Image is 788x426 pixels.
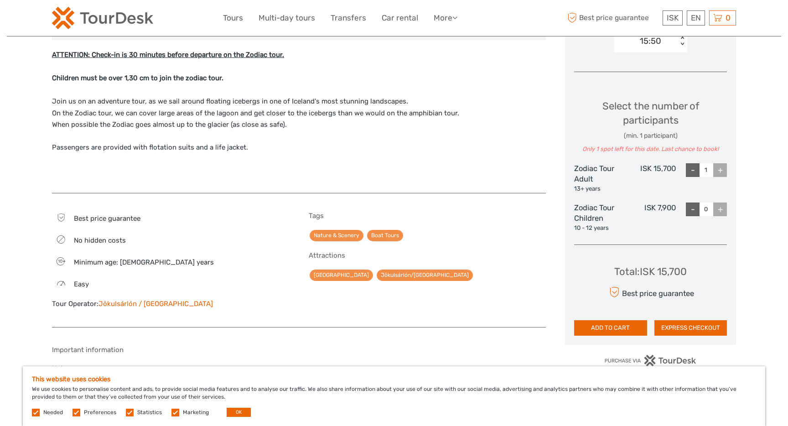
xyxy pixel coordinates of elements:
a: Boat Tours [367,230,403,241]
div: Total : ISK 15,700 [614,265,687,279]
a: Jökulsárlón / [GEOGRAPHIC_DATA] [98,300,213,308]
label: Statistics [137,409,162,416]
div: Tour Operator: [52,299,290,309]
span: Best price guarantee [74,214,140,223]
span: Easy [74,280,89,288]
button: ADD TO CART [574,320,647,336]
a: Transfers [331,11,366,25]
div: ISK 15,700 [625,163,676,193]
button: OK [227,408,251,417]
div: Only 1 spot left for this date. Last chance to book! [574,145,727,154]
label: Needed [43,409,63,416]
h5: Important information [52,346,546,354]
div: 13+ years [574,185,625,193]
button: EXPRESS CHECKOUT [654,320,727,336]
p: Join us on an adventure tour, as we sail around floating icebergs in one of Iceland's most stunni... [52,49,546,131]
button: Open LiveChat chat widget [105,14,116,25]
div: Select the number of participants [574,99,727,154]
div: < > [678,36,686,46]
p: We're away right now. Please check back later! [13,16,103,23]
a: Tours [223,11,243,25]
div: We use cookies to personalise content and ads, to provide social media features and to analyse ou... [23,366,765,426]
h5: Attractions [309,251,546,260]
span: Best price guarantee [565,10,660,26]
div: Zodiac Tour Children [574,203,625,233]
div: EN [687,10,705,26]
div: + [713,163,727,177]
div: 10 - 12 years [574,224,625,233]
div: + [713,203,727,216]
span: ISK [667,13,679,22]
img: PurchaseViaTourDesk.png [604,355,697,366]
div: 15:50 [640,35,661,47]
a: Multi-day tours [259,11,315,25]
img: 120-15d4194f-c635-41b9-a512-a3cb382bfb57_logo_small.png [52,7,153,29]
strong: Children must be over 1,30 cm to join the zodiac tour. [52,74,223,82]
div: (min. 1 participant) [574,131,727,140]
label: Preferences [84,409,116,416]
a: Car rental [382,11,418,25]
label: Marketing [183,409,209,416]
span: 0 [724,13,732,22]
a: More [434,11,457,25]
span: No hidden costs [74,236,126,244]
a: [GEOGRAPHIC_DATA] [310,270,373,281]
h5: This website uses cookies [32,375,756,383]
strong: ATTENTION: Check-in is 30 minutes before departure on the Zodiac tour. [52,51,284,59]
h5: Tags [309,212,546,220]
span: Minimum age: [DEMOGRAPHIC_DATA] years [74,258,214,266]
a: Nature & Scenery [310,230,363,241]
a: Jökulsárlón/[GEOGRAPHIC_DATA] [377,270,473,281]
div: - [686,203,700,216]
p: Passengers are provided with flotation suits and a life jacket. [52,142,546,154]
div: Zodiac Tour Adult [574,163,625,193]
div: Best price guarantee [607,284,694,300]
span: 10 [53,258,67,265]
div: ISK 7,900 [625,203,676,233]
div: - [686,163,700,177]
